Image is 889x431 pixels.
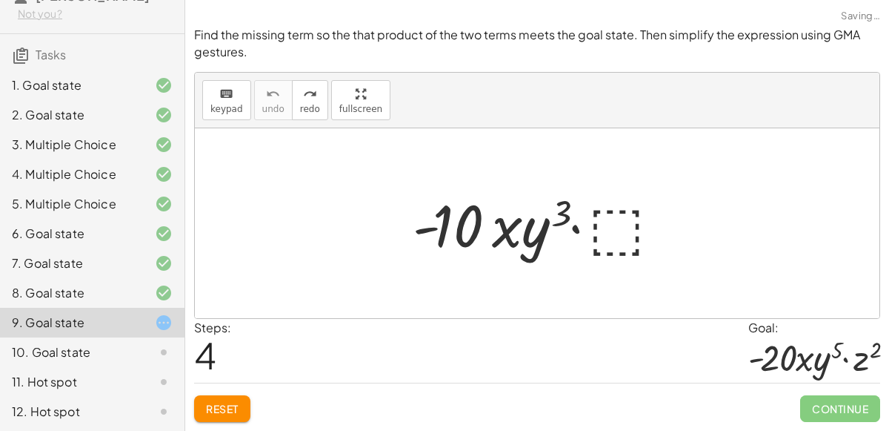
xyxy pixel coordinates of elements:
[155,284,173,302] i: Task finished and correct.
[266,85,280,103] i: undo
[12,225,131,243] div: 6. Goal state
[339,104,382,114] span: fullscreen
[194,395,250,422] button: Reset
[36,47,66,62] span: Tasks
[292,80,328,120] button: redoredo
[194,320,231,335] label: Steps:
[262,104,284,114] span: undo
[155,225,173,243] i: Task finished and correct.
[12,136,131,154] div: 3. Multiple Choice
[748,319,880,337] div: Goal:
[12,284,131,302] div: 8. Goal state
[12,165,131,183] div: 4. Multiple Choice
[155,403,173,421] i: Task not started.
[155,106,173,124] i: Task finished and correct.
[219,85,233,103] i: keyboard
[194,27,880,60] p: Find the missing term so the that product of the two terms meets the goal state. Then simplify th...
[303,85,317,103] i: redo
[18,7,173,22] div: Not you?
[194,332,216,378] span: 4
[12,343,131,361] div: 10. Goal state
[841,9,880,24] span: Saving…
[331,80,390,120] button: fullscreen
[210,104,243,114] span: keypad
[300,104,320,114] span: redo
[155,314,173,332] i: Task started.
[155,136,173,154] i: Task finished and correct.
[12,314,131,332] div: 9. Goal state
[155,254,173,272] i: Task finished and correct.
[12,195,131,213] div: 5. Multiple Choice
[12,106,131,124] div: 2. Goal state
[155,76,173,94] i: Task finished and correct.
[155,343,173,361] i: Task not started.
[12,403,131,421] div: 12. Hot spot
[206,402,239,415] span: Reset
[155,165,173,183] i: Task finished and correct.
[12,254,131,272] div: 7. Goal state
[254,80,293,120] button: undoundo
[155,373,173,391] i: Task not started.
[155,195,173,213] i: Task finished and correct.
[202,80,251,120] button: keyboardkeypad
[12,373,131,391] div: 11. Hot spot
[12,76,131,94] div: 1. Goal state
